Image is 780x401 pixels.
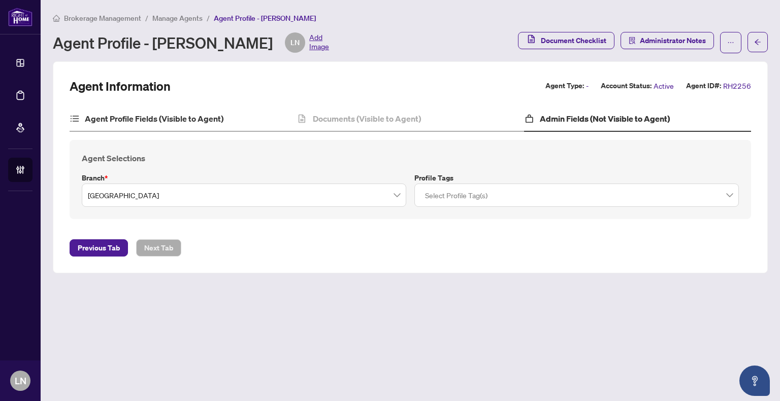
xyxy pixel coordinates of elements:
[207,12,210,24] li: /
[541,32,606,49] span: Document Checklist
[723,80,751,92] span: RH2256
[145,12,148,24] li: /
[82,152,739,164] h4: Agent Selections
[629,37,636,44] span: solution
[414,172,739,184] label: Profile Tags
[654,80,674,92] span: Active
[754,39,761,46] span: arrow-left
[70,239,128,257] button: Previous Tab
[78,240,120,256] span: Previous Tab
[53,32,329,53] div: Agent Profile - [PERSON_NAME]
[70,78,171,94] h2: Agent Information
[214,14,316,23] span: Agent Profile - [PERSON_NAME]
[540,113,670,125] h4: Admin Fields (Not Visible to Agent)
[518,32,614,49] button: Document Checklist
[621,32,714,49] button: Administrator Notes
[82,172,406,184] label: Branch
[686,80,721,92] label: Agent ID#:
[545,80,584,92] label: Agent Type:
[640,32,706,49] span: Administrator Notes
[85,113,223,125] h4: Agent Profile Fields (Visible to Agent)
[586,80,589,92] span: -
[88,186,400,205] span: Richmond Hill
[727,39,734,46] span: ellipsis
[64,14,141,23] span: Brokerage Management
[136,239,181,257] button: Next Tab
[739,366,770,396] button: Open asap
[15,374,26,388] span: LN
[8,8,32,26] img: logo
[290,37,300,48] span: LN
[313,113,421,125] h4: Documents (Visible to Agent)
[152,14,203,23] span: Manage Agents
[53,15,60,22] span: home
[309,32,329,53] span: Add Image
[601,80,652,92] label: Account Status:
